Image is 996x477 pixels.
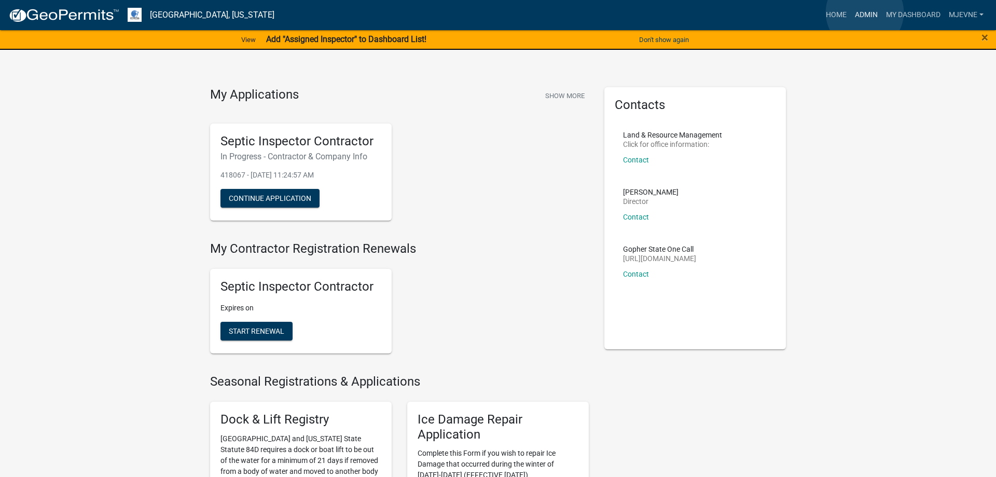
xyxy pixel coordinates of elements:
p: Land & Resource Management [623,131,722,139]
a: Contact [623,270,649,278]
img: Otter Tail County, Minnesota [128,8,142,22]
wm-registration-list-section: My Contractor Registration Renewals [210,241,589,362]
h5: Septic Inspector Contractor [220,279,381,294]
a: Contact [623,213,649,221]
span: × [981,30,988,45]
button: Show More [541,87,589,104]
p: Gopher State One Call [623,246,696,253]
a: View [237,31,260,48]
a: [GEOGRAPHIC_DATA], [US_STATE] [150,6,274,24]
h5: Septic Inspector Contractor [220,134,381,149]
a: Contact [623,156,649,164]
p: [PERSON_NAME] [623,188,679,196]
p: 418067 - [DATE] 11:24:57 AM [220,170,381,181]
h5: Contacts [615,98,776,113]
span: Start Renewal [229,327,284,335]
p: [URL][DOMAIN_NAME] [623,255,696,262]
button: Continue Application [220,189,320,208]
h4: My Applications [210,87,299,103]
h4: Seasonal Registrations & Applications [210,374,589,389]
a: MJevne [945,5,988,25]
h4: My Contractor Registration Renewals [210,241,589,256]
p: Expires on [220,303,381,314]
h5: Dock & Lift Registry [220,412,381,427]
p: Director [623,198,679,205]
a: Admin [851,5,882,25]
a: My Dashboard [882,5,945,25]
strong: Add "Assigned Inspector" to Dashboard List! [266,34,426,44]
button: Don't show again [635,31,693,48]
button: Start Renewal [220,322,293,340]
h6: In Progress - Contractor & Company Info [220,152,381,161]
h5: Ice Damage Repair Application [418,412,578,442]
button: Close [981,31,988,44]
p: Click for office information: [623,141,722,148]
a: Home [822,5,851,25]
